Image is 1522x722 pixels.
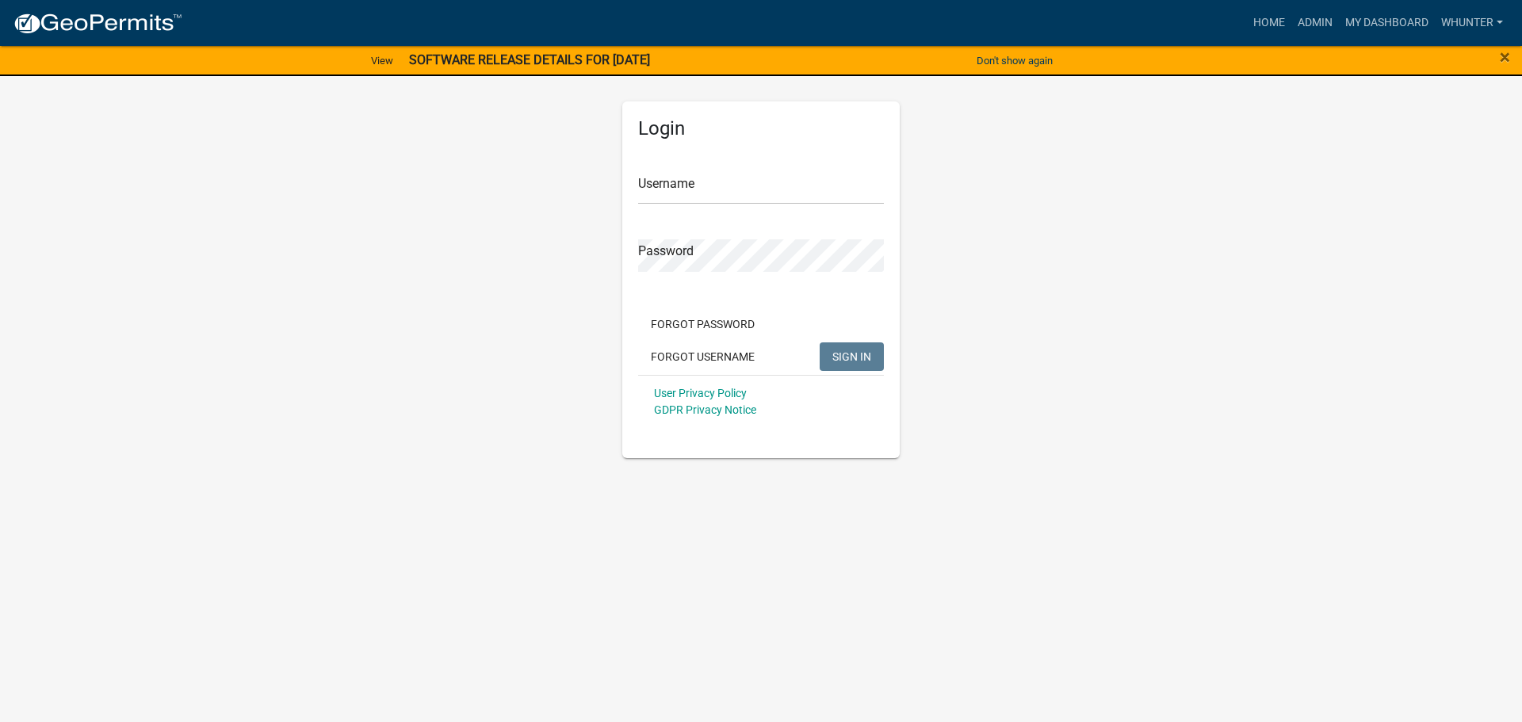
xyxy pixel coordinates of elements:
h5: Login [638,117,884,140]
button: Don't show again [970,48,1059,74]
a: whunter [1435,8,1509,38]
button: Forgot Username [638,342,767,371]
strong: SOFTWARE RELEASE DETAILS FOR [DATE] [409,52,650,67]
a: Home [1247,8,1291,38]
span: SIGN IN [832,350,871,362]
a: View [365,48,400,74]
a: User Privacy Policy [654,387,747,399]
a: GDPR Privacy Notice [654,403,756,416]
button: Close [1500,48,1510,67]
button: Forgot Password [638,310,767,338]
a: Admin [1291,8,1339,38]
span: × [1500,46,1510,68]
button: SIGN IN [820,342,884,371]
a: My Dashboard [1339,8,1435,38]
